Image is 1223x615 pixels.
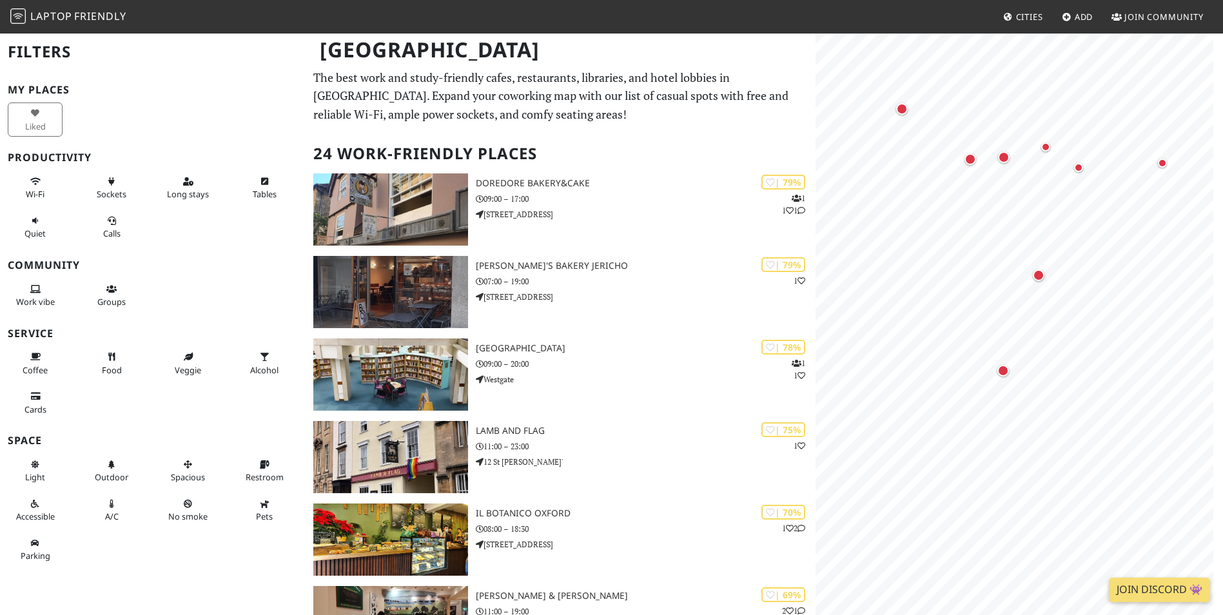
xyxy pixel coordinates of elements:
[24,228,46,239] span: Quiet
[10,6,126,28] a: LaptopFriendly LaptopFriendly
[306,503,815,576] a: Il Botanico Oxford | 70% 12 Il Botanico Oxford 08:00 – 18:30 [STREET_ADDRESS]
[476,193,816,205] p: 09:00 – 17:00
[16,296,55,307] span: People working
[8,493,63,527] button: Accessible
[256,511,273,522] span: Pet friendly
[306,173,815,246] a: DoreDore Bakery&Cake | 79% 111 DoreDore Bakery&Cake 09:00 – 17:00 [STREET_ADDRESS]
[161,493,215,527] button: No smoke
[95,471,128,483] span: Outdoor area
[894,101,910,117] div: Map marker
[476,591,816,601] h3: [PERSON_NAME] & [PERSON_NAME]
[84,454,139,488] button: Outdoor
[246,471,284,483] span: Restroom
[237,454,292,488] button: Restroom
[782,522,805,534] p: 1 2
[476,373,816,386] p: Westgate
[1124,11,1204,23] span: Join Community
[30,9,72,23] span: Laptop
[97,296,126,307] span: Group tables
[1075,11,1093,23] span: Add
[161,171,215,205] button: Long stays
[8,84,298,96] h3: My Places
[313,503,467,576] img: Il Botanico Oxford
[161,454,215,488] button: Spacious
[476,260,816,271] h3: [PERSON_NAME]'s Bakery Jericho
[8,278,63,313] button: Work vibe
[26,188,44,200] span: Stable Wi-Fi
[476,343,816,354] h3: [GEOGRAPHIC_DATA]
[794,440,805,452] p: 1
[313,256,467,328] img: GAIL's Bakery Jericho
[761,340,805,355] div: | 78%
[1057,5,1099,28] a: Add
[8,171,63,205] button: Wi-Fi
[171,471,205,483] span: Spacious
[313,68,807,124] p: The best work and study-friendly cafes, restaurants, libraries, and hotel lobbies in [GEOGRAPHIC_...
[84,210,139,244] button: Calls
[1155,155,1170,171] div: Map marker
[84,493,139,527] button: A/C
[313,173,467,246] img: DoreDore Bakery&Cake
[1071,160,1086,175] div: Map marker
[1038,139,1053,155] div: Map marker
[782,192,805,217] p: 1 1 1
[8,151,298,164] h3: Productivity
[962,151,979,168] div: Map marker
[105,511,119,522] span: Air conditioned
[313,421,467,493] img: Lamb and Flag
[23,364,48,376] span: Coffee
[476,358,816,370] p: 09:00 – 20:00
[794,275,805,287] p: 1
[168,511,208,522] span: Smoke free
[8,327,298,340] h3: Service
[1106,5,1209,28] a: Join Community
[8,386,63,420] button: Cards
[103,228,121,239] span: Video/audio calls
[8,346,63,380] button: Coffee
[25,471,45,483] span: Natural light
[8,454,63,488] button: Light
[8,210,63,244] button: Quiet
[1016,11,1043,23] span: Cities
[306,421,815,493] a: Lamb and Flag | 75% 1 Lamb and Flag 11:00 – 23:00 12 St [PERSON_NAME]'
[306,256,815,328] a: GAIL's Bakery Jericho | 79% 1 [PERSON_NAME]'s Bakery Jericho 07:00 – 19:00 [STREET_ADDRESS]
[161,346,215,380] button: Veggie
[998,5,1048,28] a: Cities
[761,505,805,520] div: | 70%
[476,508,816,519] h3: Il Botanico Oxford
[313,338,467,411] img: Oxfordshire County Library
[761,587,805,602] div: | 69%
[476,425,816,436] h3: Lamb and Flag
[8,434,298,447] h3: Space
[8,532,63,567] button: Parking
[24,404,46,415] span: Credit cards
[102,364,122,376] span: Food
[309,32,812,68] h1: [GEOGRAPHIC_DATA]
[8,32,298,72] h2: Filters
[792,357,805,382] p: 1 1
[84,346,139,380] button: Food
[8,259,298,271] h3: Community
[476,275,816,288] p: 07:00 – 19:00
[10,8,26,24] img: LaptopFriendly
[476,178,816,189] h3: DoreDore Bakery&Cake
[306,338,815,411] a: Oxfordshire County Library | 78% 11 [GEOGRAPHIC_DATA] 09:00 – 20:00 Westgate
[476,440,816,453] p: 11:00 – 23:00
[84,278,139,313] button: Groups
[167,188,209,200] span: Long stays
[995,149,1012,166] div: Map marker
[761,422,805,437] div: | 75%
[761,175,805,190] div: | 79%
[313,134,807,173] h2: 24 Work-Friendly Places
[1030,267,1047,284] div: Map marker
[237,346,292,380] button: Alcohol
[16,511,55,522] span: Accessible
[476,523,816,535] p: 08:00 – 18:30
[476,208,816,220] p: [STREET_ADDRESS]
[175,364,201,376] span: Veggie
[476,291,816,303] p: [STREET_ADDRESS]
[476,538,816,551] p: [STREET_ADDRESS]
[761,257,805,272] div: | 79%
[476,456,816,468] p: 12 St [PERSON_NAME]'
[237,171,292,205] button: Tables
